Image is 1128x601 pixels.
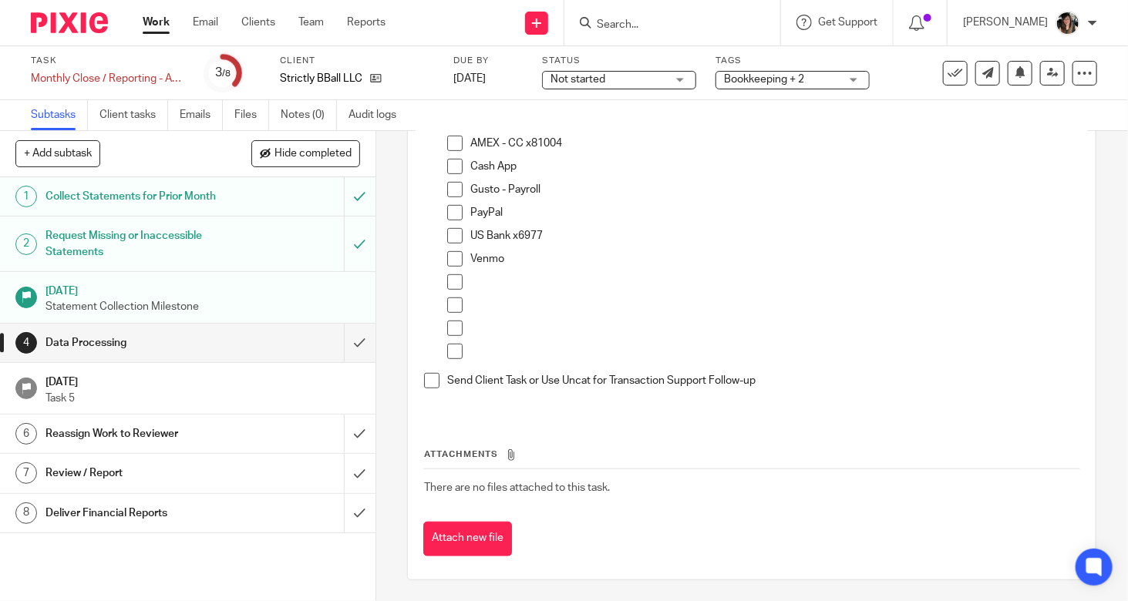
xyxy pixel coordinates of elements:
p: AMEX - CC x81004 [470,136,1079,151]
p: US Bank x6977 [470,228,1079,243]
p: PayPal [470,205,1079,220]
p: Strictly BBall LLC [280,71,362,86]
p: Gusto - Payroll [470,182,1079,197]
div: 4 [15,332,37,354]
span: Bookkeeping + 2 [724,74,804,85]
div: 3 [215,64,231,82]
label: Status [542,55,696,67]
div: 7 [15,462,37,484]
label: Client [280,55,434,67]
span: There are no files attached to this task. [424,482,610,493]
span: Get Support [818,17,877,28]
a: Client tasks [99,100,168,130]
div: 1 [15,186,37,207]
h1: [DATE] [45,371,360,390]
a: Emails [180,100,223,130]
a: Clients [241,15,275,30]
img: IMG_2906.JPEG [1056,11,1080,35]
span: [DATE] [453,73,486,84]
p: Venmo [470,251,1079,267]
h1: Review / Report [45,462,234,485]
a: Files [234,100,269,130]
p: Statement Collection Milestone [45,299,360,314]
img: Pixie [31,12,108,33]
label: Task [31,55,185,67]
button: Attach new file [423,522,512,556]
p: Send Client Task or Use Uncat for Transaction Support Follow-up [447,373,1079,388]
a: Subtasks [31,100,88,130]
h1: [DATE] [45,280,360,299]
span: Hide completed [274,148,352,160]
p: [PERSON_NAME] [963,15,1048,30]
h1: Data Processing [45,331,234,354]
a: Audit logs [349,100,408,130]
a: Reports [347,15,386,30]
button: + Add subtask [15,140,100,166]
div: Monthly Close / Reporting - August [31,71,185,86]
p: Task 5 [45,391,360,406]
a: Work [143,15,170,30]
h1: Deliver Financial Reports [45,502,234,525]
input: Search [595,18,734,32]
p: Cash App [470,159,1079,174]
div: 8 [15,502,37,524]
a: Email [193,15,218,30]
label: Due by [453,55,523,67]
label: Tags [716,55,870,67]
div: 2 [15,233,37,255]
span: Not started [551,74,605,85]
h1: Collect Statements for Prior Month [45,185,234,208]
a: Notes (0) [281,100,337,130]
button: Hide completed [251,140,360,166]
span: Attachments [424,450,498,458]
h1: Request Missing or Inaccessible Statements [45,224,234,264]
h1: Reassign Work to Reviewer [45,422,234,445]
small: /8 [222,69,231,78]
div: 6 [15,423,37,445]
a: Team [298,15,324,30]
